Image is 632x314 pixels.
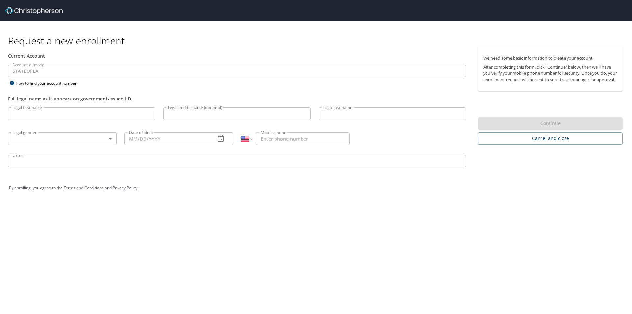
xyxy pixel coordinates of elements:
a: Privacy Policy [113,185,137,191]
img: cbt logo [5,7,63,14]
p: After completing this form, click "Continue" below, then we'll have you verify your mobile phone ... [483,64,618,83]
input: Enter phone number [256,132,350,145]
div: By enrolling, you agree to the and . [9,180,623,196]
span: Cancel and close [483,134,618,143]
div: How to find your account number [8,79,90,87]
h1: Request a new enrollment [8,34,628,47]
div: Full legal name as it appears on government-issued I.D. [8,95,466,102]
div: ​ [8,132,117,145]
button: Cancel and close [478,132,623,145]
p: We need some basic information to create your account. [483,55,618,61]
input: MM/DD/YYYY [124,132,210,145]
div: Current Account [8,52,466,59]
a: Terms and Conditions [64,185,104,191]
